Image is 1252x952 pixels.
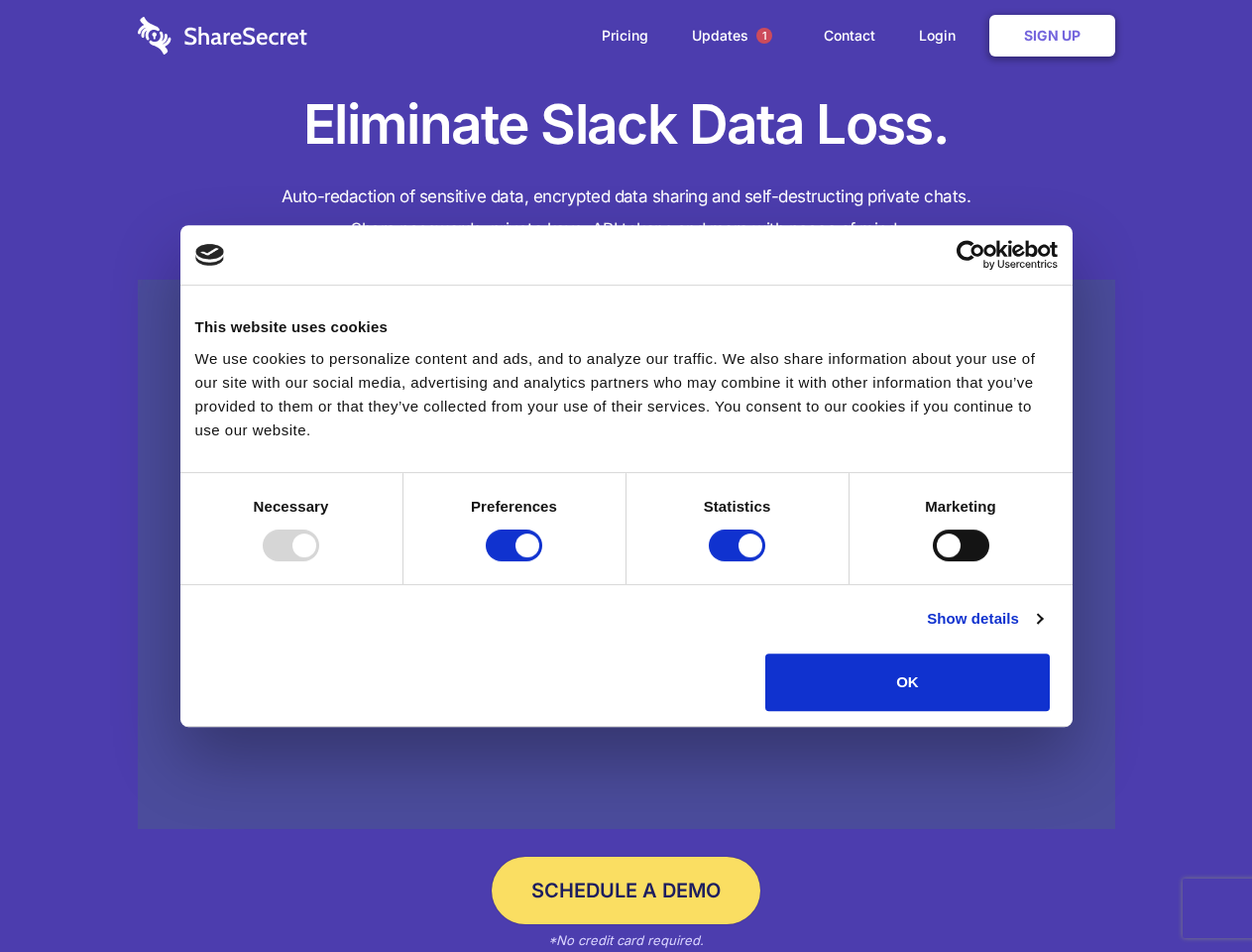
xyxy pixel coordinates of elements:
h4: Auto-redaction of sensitive data, encrypted data sharing and self-destructing private chats. Shar... [138,180,1115,246]
a: Wistia video thumbnail [138,280,1115,830]
strong: Statistics [704,498,771,515]
span: 1 [756,28,772,44]
img: logo [195,244,225,266]
a: Schedule a Demo [492,857,760,924]
strong: Necessary [254,498,329,515]
a: Login [899,5,985,66]
a: Usercentrics Cookiebot - opens in a new window [884,240,1058,270]
div: This website uses cookies [195,315,1058,339]
img: logo-wordmark-white-trans-d4663122ce5f474addd5e946df7df03e33cb6a1c49d2221995e7729f52c070b2.svg [138,17,307,55]
em: *No credit card required. [548,932,704,948]
div: We use cookies to personalize content and ads, and to analyze our traffic. We also share informat... [195,347,1058,442]
strong: Preferences [471,498,557,515]
h1: Eliminate Slack Data Loss. [138,89,1115,161]
strong: Marketing [925,498,996,515]
a: Sign Up [989,15,1115,57]
button: OK [765,654,1050,711]
a: Contact [804,5,895,66]
a: Pricing [582,5,668,66]
a: Show details [927,607,1042,631]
